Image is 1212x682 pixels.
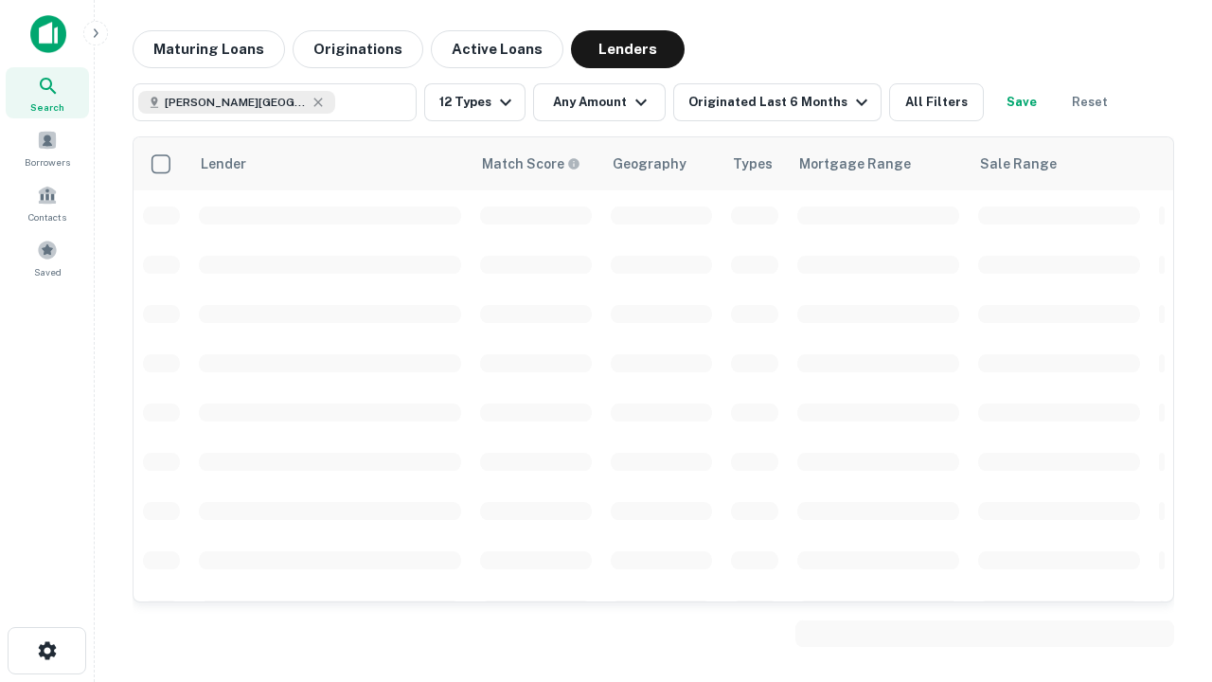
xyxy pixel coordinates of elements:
span: [PERSON_NAME][GEOGRAPHIC_DATA], [GEOGRAPHIC_DATA] [165,94,307,111]
div: Originated Last 6 Months [688,91,873,114]
button: Maturing Loans [133,30,285,68]
button: Originations [293,30,423,68]
a: Contacts [6,177,89,228]
span: Search [30,99,64,115]
button: Save your search to get updates of matches that match your search criteria. [991,83,1052,121]
th: Sale Range [969,137,1150,190]
th: Capitalize uses an advanced AI algorithm to match your search with the best lender. The match sco... [471,137,601,190]
iframe: Chat Widget [1117,530,1212,621]
button: Originated Last 6 Months [673,83,882,121]
div: Geography [613,153,686,175]
th: Lender [189,137,471,190]
a: Borrowers [6,122,89,173]
img: capitalize-icon.png [30,15,66,53]
button: 12 Types [424,83,526,121]
a: Search [6,67,89,118]
span: Saved [34,264,62,279]
button: Active Loans [431,30,563,68]
th: Mortgage Range [788,137,969,190]
span: Borrowers [25,154,70,170]
span: Contacts [28,209,66,224]
h6: Match Score [482,153,577,174]
button: Lenders [571,30,685,68]
div: Types [733,153,773,175]
div: Lender [201,153,246,175]
div: Capitalize uses an advanced AI algorithm to match your search with the best lender. The match sco... [482,153,580,174]
div: Sale Range [980,153,1057,175]
button: Any Amount [533,83,666,121]
th: Types [722,137,788,190]
button: Reset [1060,83,1120,121]
button: All Filters [889,83,984,121]
div: Mortgage Range [799,153,911,175]
a: Saved [6,232,89,283]
th: Geography [601,137,722,190]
